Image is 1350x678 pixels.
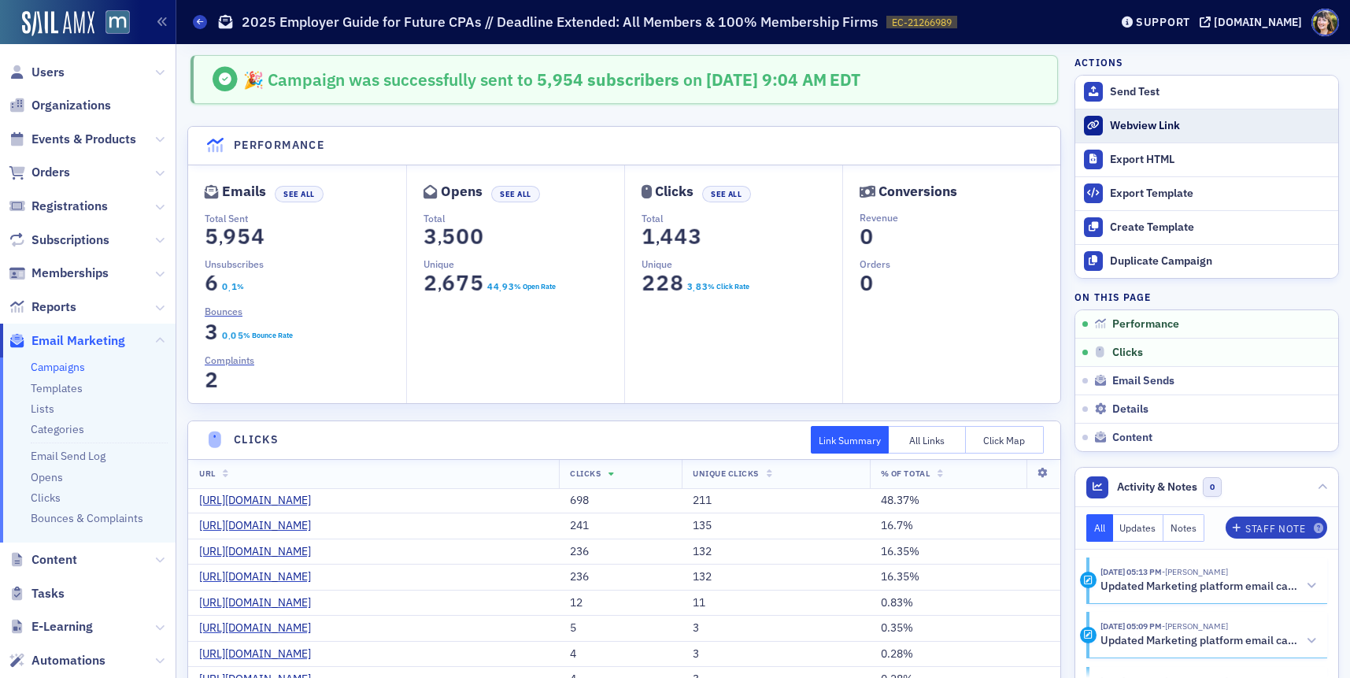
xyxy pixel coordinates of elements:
[441,187,483,196] div: Opens
[31,652,105,669] span: Automations
[423,211,624,225] p: Total
[878,187,957,196] div: Conversions
[199,468,216,479] span: URL
[693,621,859,635] div: 3
[438,274,442,295] span: ,
[1112,431,1152,445] span: Content
[199,647,323,661] a: [URL][DOMAIN_NAME]
[860,274,874,292] section: 0
[1136,15,1190,29] div: Support
[31,402,54,416] a: Lists
[693,570,859,584] div: 132
[693,468,759,479] span: Unique Clicks
[229,328,237,343] span: 0
[881,519,1049,533] div: 16.7%
[1110,153,1330,167] div: Export HTML
[708,281,749,292] div: % Click Rate
[205,304,254,318] a: Bounces
[486,280,494,294] span: 4
[1110,254,1330,269] div: Duplicate Campaign
[205,323,219,341] section: 3
[1074,290,1339,304] h4: On this page
[22,11,94,36] img: SailAMX
[234,137,324,154] h4: Performance
[466,223,487,250] span: 0
[438,228,442,249] span: ,
[860,257,1060,271] p: Orders
[570,621,671,635] div: 5
[693,596,859,610] div: 11
[1163,514,1204,542] button: Notes
[205,353,266,367] a: Complaints
[1226,517,1327,539] button: Staff Note
[31,381,83,395] a: Templates
[1100,578,1316,595] button: Updated Marketing platform email campaign: 2025 Employer Guide for Future CPAs // Deadline Extend...
[533,69,679,91] span: 5,954 subscribers
[1113,514,1164,542] button: Updates
[423,228,484,246] section: 3,500
[693,545,859,559] div: 132
[693,283,695,295] span: .
[452,223,473,250] span: 0
[1203,477,1222,497] span: 0
[1214,15,1302,29] div: [DOMAIN_NAME]
[1074,55,1123,69] h4: Actions
[452,269,473,297] span: 7
[501,280,509,294] span: 9
[881,570,1049,584] div: 16.35%
[9,232,109,249] a: Subscriptions
[9,551,77,569] a: Content
[243,69,706,91] span: 🎉 Campaign was successfully sent to on
[1112,374,1174,388] span: Email Sends
[881,494,1049,508] div: 48.37%
[827,69,860,91] span: EDT
[423,257,624,271] p: Unique
[199,519,323,533] a: [URL][DOMAIN_NAME]
[1117,479,1197,495] span: Activity & Notes
[856,269,877,297] span: 0
[1100,566,1162,577] time: 8/19/2025 05:13 PM
[9,64,65,81] a: Users
[201,366,222,394] span: 2
[201,269,222,297] span: 6
[706,69,762,91] span: [DATE]
[1112,402,1148,417] span: Details
[220,328,228,343] span: 0
[199,545,323,559] a: [URL][DOMAIN_NAME]
[1100,621,1162,632] time: 8/19/2025 05:09 PM
[1075,210,1338,244] a: Create Template
[638,223,659,250] span: 1
[1075,109,1338,143] a: Webview Link
[642,211,842,225] p: Total
[9,164,70,181] a: Orders
[1110,220,1330,235] div: Create Template
[1112,346,1143,360] span: Clicks
[199,621,323,635] a: [URL][DOMAIN_NAME]
[684,223,705,250] span: 3
[1200,17,1307,28] button: [DOMAIN_NAME]
[652,269,673,297] span: 2
[205,304,242,318] span: Bounces
[31,131,136,148] span: Events & Products
[31,164,70,181] span: Orders
[686,280,693,294] span: 3
[237,281,244,292] div: %
[492,280,500,294] span: 4
[205,353,254,367] span: Complaints
[1075,176,1338,210] a: Export Template
[420,269,441,297] span: 2
[1245,524,1305,533] div: Staff Note
[9,332,125,350] a: Email Marketing
[881,596,1049,610] div: 0.83%
[701,280,708,294] span: 3
[243,330,293,341] div: % Bounce Rate
[811,426,889,454] button: Link Summary
[642,274,684,292] section: 228
[1100,633,1316,650] button: Updated Marketing platform email campaign: 2025 Employer Guide for Future CPAs // Deadline Extend...
[105,10,130,35] img: SailAMX
[31,198,108,215] span: Registrations
[892,16,952,29] span: EC-21266989
[219,228,223,249] span: ,
[1100,634,1301,648] h5: Updated Marketing platform email campaign: 2025 Employer Guide for Future CPAs // Deadline Extend...
[638,269,659,297] span: 2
